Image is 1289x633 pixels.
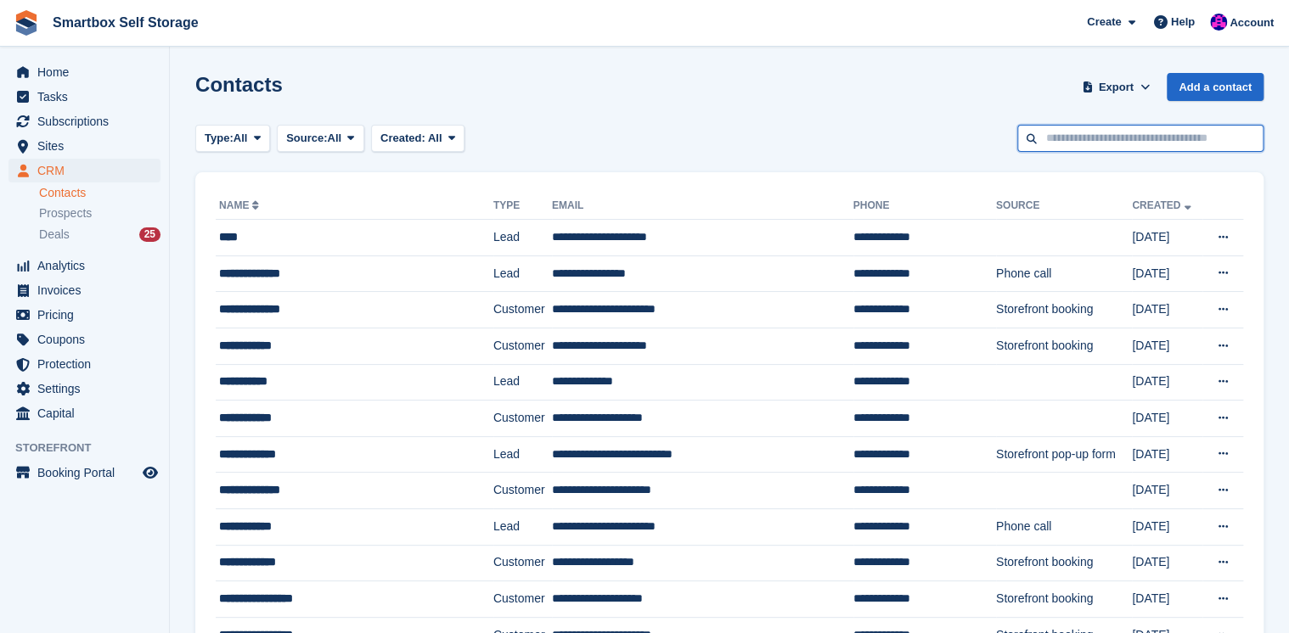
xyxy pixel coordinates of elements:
[996,193,1132,220] th: Source
[371,125,464,153] button: Created: All
[39,226,160,244] a: Deals 25
[39,185,160,201] a: Contacts
[8,109,160,133] a: menu
[1132,508,1202,545] td: [DATE]
[493,401,552,437] td: Customer
[8,377,160,401] a: menu
[1078,73,1153,101] button: Export
[428,132,442,144] span: All
[139,227,160,242] div: 25
[195,125,270,153] button: Type: All
[996,328,1132,364] td: Storefront booking
[8,159,160,182] a: menu
[1132,292,1202,328] td: [DATE]
[8,352,160,376] a: menu
[37,303,139,327] span: Pricing
[493,473,552,509] td: Customer
[8,401,160,425] a: menu
[996,436,1132,473] td: Storefront pop-up form
[552,193,853,220] th: Email
[328,130,342,147] span: All
[37,328,139,351] span: Coupons
[219,199,262,211] a: Name
[277,125,364,153] button: Source: All
[205,130,234,147] span: Type:
[37,60,139,84] span: Home
[1132,220,1202,256] td: [DATE]
[46,8,205,36] a: Smartbox Self Storage
[8,278,160,302] a: menu
[1099,79,1134,96] span: Export
[996,545,1132,581] td: Storefront booking
[493,581,552,618] td: Customer
[380,132,425,144] span: Created:
[493,292,552,328] td: Customer
[37,278,139,302] span: Invoices
[8,303,160,327] a: menu
[15,440,169,457] span: Storefront
[493,508,552,545] td: Lead
[996,292,1132,328] td: Storefront booking
[37,109,139,133] span: Subscriptions
[493,220,552,256] td: Lead
[1132,255,1202,292] td: [DATE]
[37,461,139,485] span: Booking Portal
[37,254,139,277] span: Analytics
[37,85,139,109] span: Tasks
[493,328,552,364] td: Customer
[8,85,160,109] a: menu
[1132,473,1202,509] td: [DATE]
[1087,14,1121,31] span: Create
[8,461,160,485] a: menu
[286,130,327,147] span: Source:
[493,545,552,581] td: Customer
[1132,328,1202,364] td: [DATE]
[493,193,552,220] th: Type
[1132,436,1202,473] td: [DATE]
[1210,14,1227,31] img: Sam Austin
[8,134,160,158] a: menu
[8,60,160,84] a: menu
[1167,73,1264,101] a: Add a contact
[37,352,139,376] span: Protection
[1230,14,1274,31] span: Account
[1171,14,1195,31] span: Help
[8,254,160,277] a: menu
[1132,364,1202,401] td: [DATE]
[996,255,1132,292] td: Phone call
[37,401,139,425] span: Capital
[996,581,1132,618] td: Storefront booking
[1132,401,1202,437] td: [DATE]
[14,10,39,36] img: stora-icon-8386f47178a22dfd0bd8f6a31ec36ba5ce8667c1dd55bd0f319d3a0aa187defe.svg
[39,204,160,222] a: Prospects
[37,134,139,158] span: Sites
[37,377,139,401] span: Settings
[493,436,552,473] td: Lead
[1132,199,1194,211] a: Created
[8,328,160,351] a: menu
[234,130,248,147] span: All
[996,508,1132,545] td: Phone call
[493,364,552,401] td: Lead
[493,255,552,292] td: Lead
[1132,545,1202,581] td: [DATE]
[195,73,283,96] h1: Contacts
[39,205,92,221] span: Prospects
[1132,581,1202,618] td: [DATE]
[39,227,70,243] span: Deals
[140,462,160,483] a: Preview store
[37,159,139,182] span: CRM
[853,193,996,220] th: Phone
